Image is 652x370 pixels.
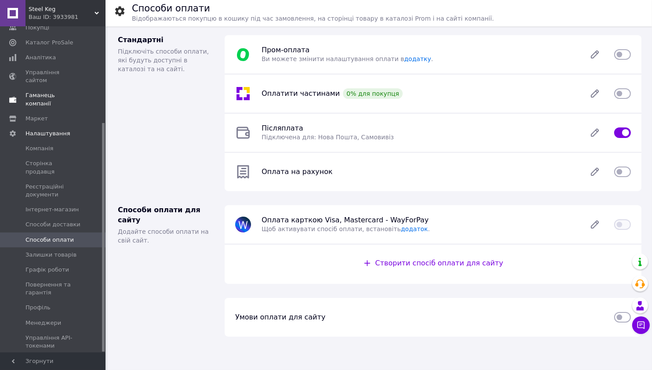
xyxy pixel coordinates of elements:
span: Сторінка продавця [25,160,81,175]
span: Підключена для: Нова Пошта, Самовивіз [262,134,394,141]
span: Залишки товарів [25,251,76,259]
span: Ви можете змінити налаштування оплати в . [262,55,433,62]
div: 0% для покупця [343,88,403,99]
span: Гаманець компанії [25,91,81,107]
span: Інтернет-магазин [25,206,79,214]
span: Пром-оплата [262,46,310,54]
span: Способи оплати для сайту [118,206,200,224]
div: Ваш ID: 3933981 [29,13,106,21]
span: Steel Keg [29,5,95,13]
span: Відображаються покупцю в кошику під час замовлення, на сторінці товару в каталозі Prom і на сайті... [132,15,494,22]
span: Способи доставки [25,221,80,229]
span: Способи оплати [25,236,74,244]
span: Графік роботи [25,266,69,274]
span: Умови оплати для сайту [235,313,325,321]
span: Реєстраційні документи [25,183,81,199]
h1: Способи оплати [132,3,210,14]
span: Оплатити частинами [262,89,340,98]
span: Налаштування [25,130,70,138]
span: Додайте способи оплати на свій сайт. [118,228,209,244]
button: Чат з покупцем [632,316,650,334]
span: Щоб активувати спосіб оплати, встановіть . [262,225,430,232]
span: Управління сайтом [25,69,81,84]
span: Маркет [25,115,48,123]
span: Оплата на рахунок [262,167,332,176]
span: Створити спосіб оплати для сайту [375,259,503,267]
span: Менеджери [25,319,61,327]
a: додатку [404,55,431,62]
span: Аналітика [25,54,56,62]
div: Створити спосіб оплати для сайту [363,258,503,268]
span: Підключіть способи оплати, які будуть доступні в каталозі та на сайті. [118,48,209,73]
span: Стандартні [118,36,164,44]
span: Компанія [25,145,53,152]
span: Оплата карткою Visa, Mastercard - WayForPay [262,216,429,224]
span: Профіль [25,304,51,312]
a: додаток [401,225,428,232]
span: Управління API-токенами [25,334,81,350]
span: Каталог ProSale [25,39,73,47]
span: Післяплата [262,124,303,132]
span: Повернення та гарантія [25,281,81,297]
span: Покупці [25,24,49,32]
